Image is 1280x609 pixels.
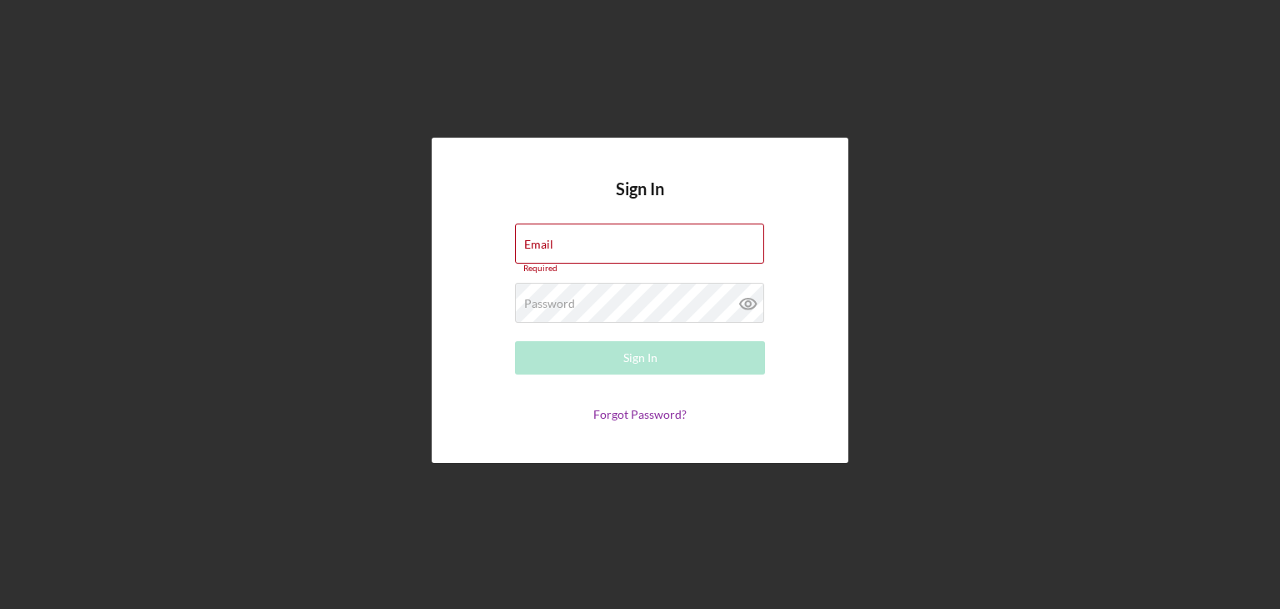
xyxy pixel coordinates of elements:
[593,407,687,421] a: Forgot Password?
[616,179,664,224] h4: Sign In
[524,238,553,251] label: Email
[515,341,765,375] button: Sign In
[623,341,657,375] div: Sign In
[524,297,575,310] label: Password
[515,264,765,274] div: Required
